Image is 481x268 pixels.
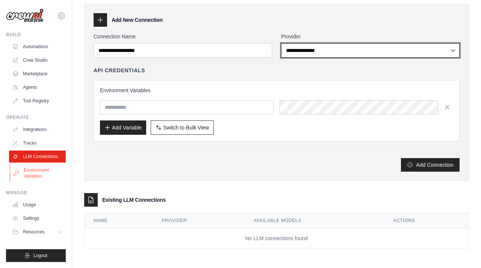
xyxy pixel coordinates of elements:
h3: Environment Variables [100,87,453,94]
button: Logout [6,249,66,262]
img: Logo [6,9,44,23]
h3: Add New Connection [112,16,163,24]
button: Resources [9,226,66,238]
a: Agents [9,81,66,93]
span: Logout [33,253,47,259]
div: Manage [6,190,66,196]
button: Switch to Bulk View [151,120,214,135]
h4: API Credentials [94,67,145,74]
a: Crew Studio [9,54,66,66]
a: Traces [9,137,66,149]
a: LLM Connections [9,151,66,163]
th: Provider [153,213,245,228]
th: Name [85,213,153,228]
span: Switch to Bulk View [163,124,209,131]
h3: Existing LLM Connections [102,196,166,204]
a: Settings [9,212,66,224]
a: Tool Registry [9,95,66,107]
label: Provider [281,33,460,40]
a: Integrations [9,123,66,136]
a: Marketplace [9,68,66,80]
label: Connection Name [94,33,272,40]
button: Add Connection [401,158,460,172]
div: Build [6,32,66,38]
th: Actions [384,213,469,228]
div: Operate [6,114,66,120]
th: Available Models [245,213,384,228]
a: Automations [9,41,66,53]
a: Environment Variables [10,164,67,182]
button: Add Variable [100,120,146,135]
a: Usage [9,199,66,211]
td: No LLM connections found [85,228,469,248]
span: Resources [23,229,44,235]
